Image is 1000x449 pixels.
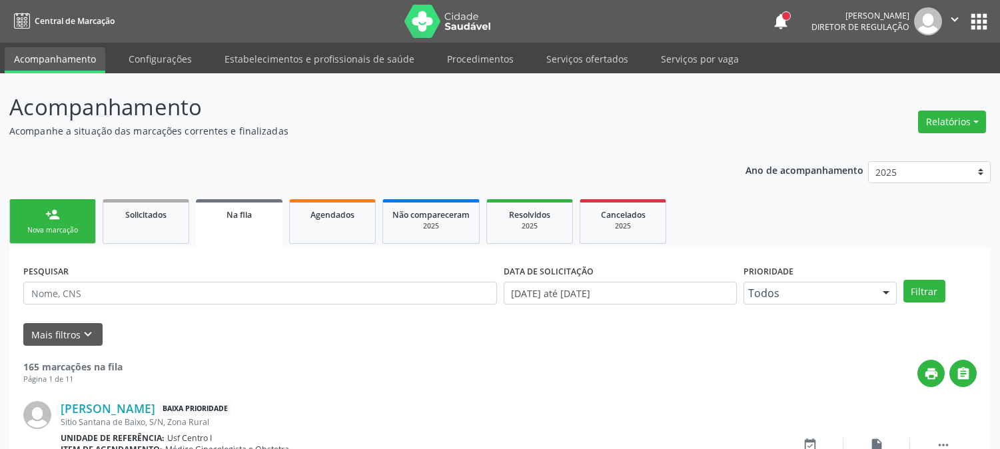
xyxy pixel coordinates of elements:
[61,432,165,444] b: Unidade de referência:
[914,7,942,35] img: img
[5,47,105,73] a: Acompanhamento
[23,261,69,282] label: PESQUISAR
[771,12,790,31] button: notifications
[811,21,909,33] span: Diretor de regulação
[9,124,696,138] p: Acompanhe a situação das marcações correntes e finalizadas
[746,161,863,178] p: Ano de acompanhamento
[748,286,869,300] span: Todos
[504,261,594,282] label: DATA DE SOLICITAÇÃO
[81,327,95,342] i: keyboard_arrow_down
[967,10,991,33] button: apps
[924,366,939,381] i: print
[590,221,656,231] div: 2025
[61,416,777,428] div: Sitio Santana de Baixo, S/N, Zona Rural
[119,47,201,71] a: Configurações
[23,282,497,304] input: Nome, CNS
[23,323,103,346] button: Mais filtroskeyboard_arrow_down
[918,111,986,133] button: Relatórios
[956,366,971,381] i: 
[9,91,696,124] p: Acompanhamento
[942,7,967,35] button: 
[392,209,470,221] span: Não compareceram
[23,401,51,429] img: img
[438,47,523,71] a: Procedimentos
[811,10,909,21] div: [PERSON_NAME]
[392,221,470,231] div: 2025
[601,209,646,221] span: Cancelados
[949,360,977,387] button: 
[310,209,354,221] span: Agendados
[23,360,123,373] strong: 165 marcações na fila
[167,432,212,444] span: Usf Centro I
[509,209,550,221] span: Resolvidos
[160,402,231,416] span: Baixa Prioridade
[947,12,962,27] i: 
[744,261,793,282] label: Prioridade
[23,374,123,385] div: Página 1 de 11
[125,209,167,221] span: Solicitados
[35,15,115,27] span: Central de Marcação
[652,47,748,71] a: Serviços por vaga
[917,360,945,387] button: print
[61,401,155,416] a: [PERSON_NAME]
[496,221,563,231] div: 2025
[504,282,737,304] input: Selecione um intervalo
[903,280,945,302] button: Filtrar
[227,209,252,221] span: Na fila
[215,47,424,71] a: Estabelecimentos e profissionais de saúde
[19,225,86,235] div: Nova marcação
[537,47,638,71] a: Serviços ofertados
[9,10,115,32] a: Central de Marcação
[45,207,60,222] div: person_add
